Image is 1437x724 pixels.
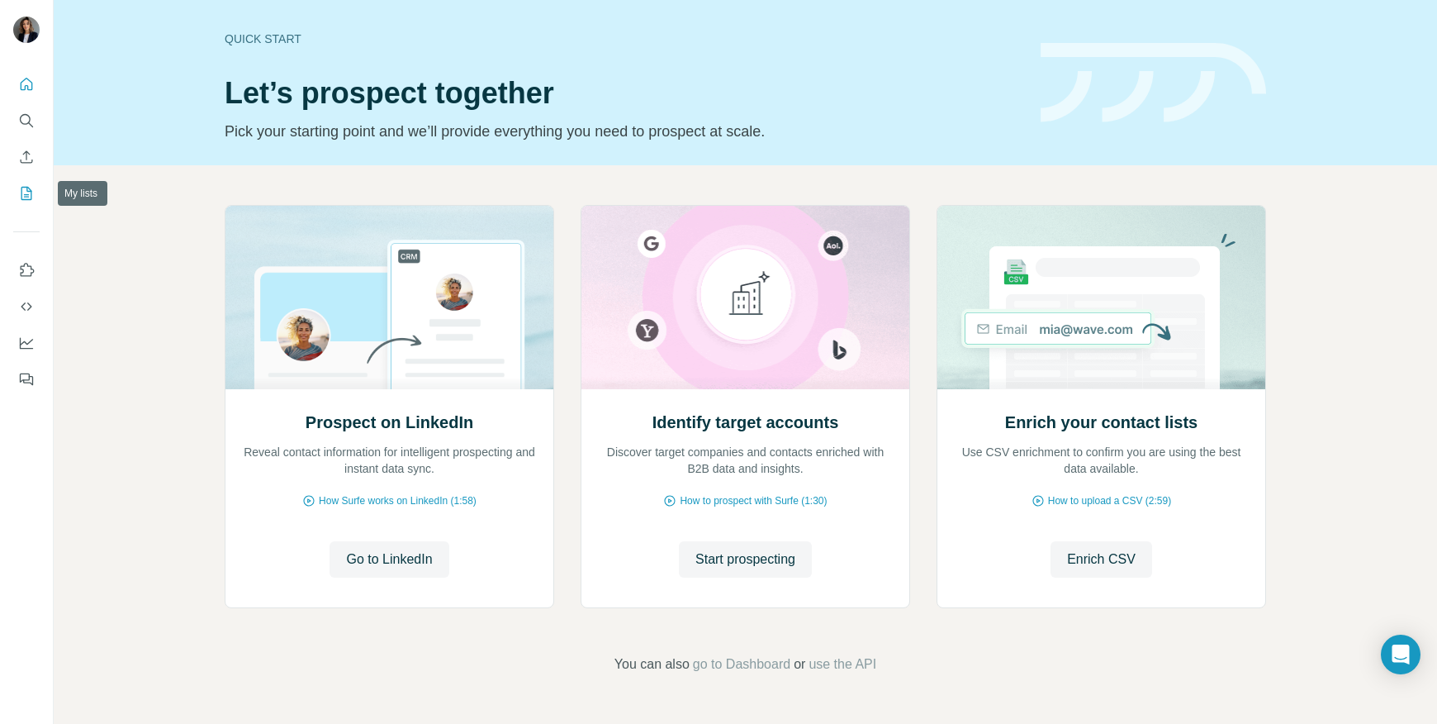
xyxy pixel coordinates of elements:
div: Open Intercom Messenger [1381,635,1420,674]
img: Prospect on LinkedIn [225,206,554,389]
img: Identify target accounts [581,206,910,389]
button: Use Surfe API [13,292,40,322]
span: You can also [614,655,690,674]
span: Start prospecting [695,550,795,569]
img: Avatar [13,17,40,43]
span: Go to LinkedIn [346,550,432,569]
div: Quick start [225,31,1021,47]
button: Feedback [13,364,40,394]
p: Pick your starting point and we’ll provide everything you need to prospect at scale. [225,120,1021,143]
img: Enrich your contact lists [937,206,1266,389]
button: Quick start [13,69,40,99]
button: Enrich CSV [13,142,40,172]
span: or [794,655,805,674]
h2: Enrich your contact lists [1005,411,1197,434]
button: My lists [13,179,40,208]
span: How to upload a CSV (2:59) [1048,493,1171,508]
img: banner [1041,43,1266,123]
button: use the API [809,655,876,674]
span: Enrich CSV [1067,550,1136,569]
h1: Let’s prospect together [225,77,1021,110]
span: How to prospect with Surfe (1:30) [680,493,827,508]
button: Go to LinkedIn [330,541,448,578]
span: How Surfe works on LinkedIn (1:58) [319,493,477,508]
p: Use CSV enrichment to confirm you are using the best data available. [954,444,1249,477]
button: go to Dashboard [693,655,790,674]
p: Reveal contact information for intelligent prospecting and instant data sync. [242,444,537,477]
button: Enrich CSV [1050,541,1152,578]
button: Dashboard [13,328,40,358]
p: Discover target companies and contacts enriched with B2B data and insights. [598,444,893,477]
button: Search [13,106,40,136]
button: Use Surfe on LinkedIn [13,255,40,285]
button: Start prospecting [679,541,812,578]
h2: Identify target accounts [652,411,839,434]
h2: Prospect on LinkedIn [306,411,473,434]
